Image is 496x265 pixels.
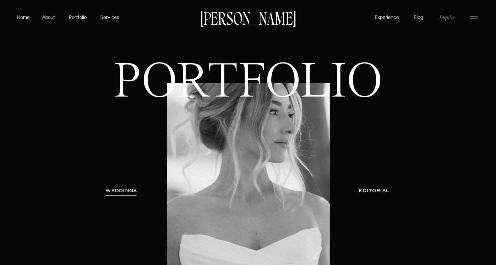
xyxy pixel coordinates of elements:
[197,10,299,25] a: [PERSON_NAME]
[16,14,31,21] a: Home
[41,14,56,20] a: About
[102,61,394,152] h1: PORTFOLIO
[439,13,456,21] a: Inquire
[412,14,425,20] a: Blog
[100,187,143,194] a: WEDDINGS
[100,14,119,21] a: Services
[66,14,90,21] a: Portfolio
[350,187,399,194] a: EDITORIAL
[374,14,400,21] a: Experience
